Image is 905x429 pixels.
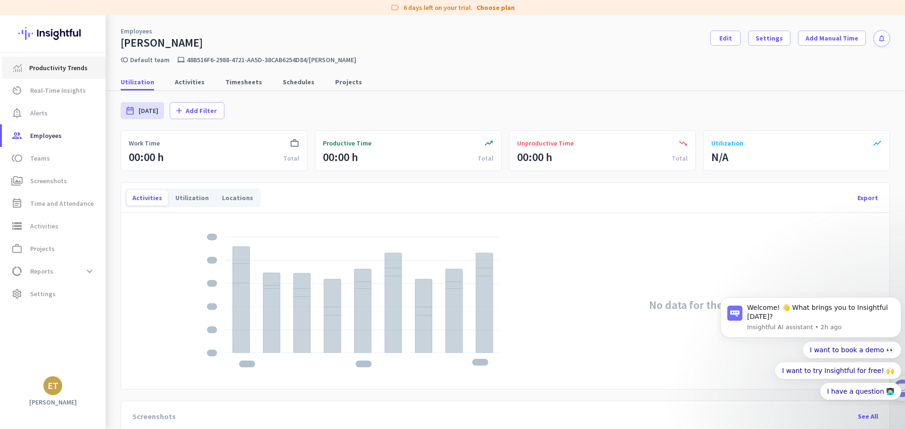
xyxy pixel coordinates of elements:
a: tollTeams [2,147,106,170]
a: av_timerReal-Time Insights [2,79,106,102]
i: av_timer [11,85,23,96]
i: date_range [125,106,135,115]
i: notifications [878,34,886,42]
span: Add Filter [186,106,217,115]
span: Real-Time Insights [30,85,86,96]
div: Total [283,154,299,163]
div: 2Initial tracking settings and how to edit them [17,268,171,290]
span: Productive Time [323,138,371,148]
i: work_outline [11,243,23,254]
span: Home [14,317,33,324]
div: See All [850,405,886,428]
i: toll [121,56,128,64]
span: Tasks [155,317,175,324]
span: Settings [756,33,783,43]
div: Locations [216,190,259,205]
span: [DATE] [139,106,158,115]
button: Add your employees [36,227,127,245]
i: trending_up [484,138,494,148]
h2: No data for the selected period [649,299,803,311]
a: Default team [130,56,170,64]
span: Add Manual Time [806,33,858,43]
a: work_outlineProjects [2,237,106,260]
a: storageActivities [2,215,106,237]
i: group [11,130,23,141]
p: 4 steps [9,124,33,134]
a: Employees [121,26,152,36]
span: Timesheets [225,77,262,87]
span: Utilization [121,77,154,87]
div: [PERSON_NAME] from Insightful [52,101,155,111]
button: Help [94,294,141,332]
i: notification_important [11,107,23,119]
div: N/A [711,150,728,165]
span: Help [110,317,125,324]
a: event_noteTime and Attendance [2,192,106,215]
img: Profile image for Tamara [33,98,49,113]
span: Reports [30,266,53,277]
h1: Tasks [80,4,110,20]
a: perm_mediaScreenshots [2,170,106,192]
div: 00:00 h [517,150,552,165]
span: Alerts [30,107,48,119]
i: settings [11,288,23,299]
i: perm_media [11,175,23,186]
span: Time and Attendance [30,198,94,209]
iframe: Intercom notifications message [716,289,905,405]
i: event_note [11,198,23,209]
button: Edit [710,31,740,46]
i: data_usage [11,266,23,277]
span: Messages [55,317,87,324]
a: notification_importantAlerts [2,102,106,124]
span: Edit [719,33,732,43]
button: Tasks [141,294,189,332]
img: menu-item [13,64,22,72]
img: placeholder-stacked-chart.svg [207,234,500,367]
div: Total [477,154,494,163]
i: toll [11,153,23,164]
div: 1Add employees [17,161,171,176]
div: Initial tracking settings and how to edit them [36,271,160,290]
p: 48b516f6-2988-4721-aa5d-38cab6254d84/[PERSON_NAME] [187,56,356,64]
div: Add employees [36,164,160,173]
div: Export [850,186,886,209]
i: add [174,106,184,115]
span: Unproductive Time [517,138,574,148]
button: Add Manual Time [798,31,866,46]
div: 00:00 h [129,150,164,165]
span: Projects [30,243,55,254]
span: Activities [175,77,205,87]
div: Utilization [170,190,214,205]
a: groupEmployees [2,124,106,147]
div: Total [672,154,688,163]
p: About 10 minutes [120,124,179,134]
span: Screenshots [30,175,67,186]
div: Screenshots [127,409,181,424]
i: work_outline [290,138,299,148]
a: data_usageReportsexpand_more [2,260,106,283]
div: [PERSON_NAME] [121,36,203,50]
button: addAdd Filter [170,102,224,119]
span: Utilization [711,138,743,148]
span: Projects [335,77,362,87]
span: Employees [30,130,62,141]
a: Choose plan [477,3,515,12]
div: 🎊 Welcome to Insightful! 🎊 [13,36,175,70]
div: 00:00 h [323,150,358,165]
i: label [390,3,400,12]
span: Activities [30,220,58,232]
i: show_chart [872,138,882,148]
span: Productivity Trends [29,62,88,73]
button: Settings [748,31,790,46]
button: expand_more [81,263,98,280]
i: trending_down [678,138,688,148]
